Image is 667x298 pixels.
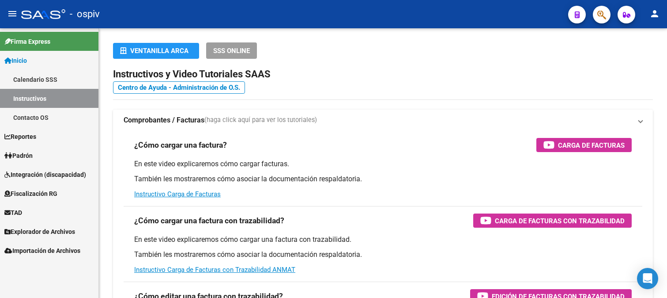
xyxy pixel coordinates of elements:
[134,266,295,274] a: Instructivo Carga de Facturas con Trazabilidad ANMAT
[495,215,625,226] span: Carga de Facturas con Trazabilidad
[558,140,625,151] span: Carga de Facturas
[206,42,257,59] button: SSS ONLINE
[7,8,18,19] mat-icon: menu
[4,227,75,237] span: Explorador de Archivos
[134,214,284,227] h3: ¿Cómo cargar una factura con trazabilidad?
[113,66,653,83] h2: Instructivos y Video Tutoriales SAAS
[4,246,80,256] span: Importación de Archivos
[204,115,317,125] span: (haga click aquí para ver los tutoriales)
[4,170,86,180] span: Integración (discapacidad)
[536,138,632,152] button: Carga de Facturas
[637,268,658,289] div: Open Intercom Messenger
[4,56,27,65] span: Inicio
[124,115,204,125] strong: Comprobantes / Facturas
[113,81,245,94] a: Centro de Ayuda - Administración de O.S.
[213,47,250,55] span: SSS ONLINE
[4,132,36,141] span: Reportes
[134,235,632,245] p: En este video explicaremos cómo cargar una factura con trazabilidad.
[113,110,653,131] mat-expansion-panel-header: Comprobantes / Facturas(haga click aquí para ver los tutoriales)
[70,4,100,24] span: - ospiv
[134,174,632,184] p: También les mostraremos cómo asociar la documentación respaldatoria.
[113,43,199,59] button: Ventanilla ARCA
[134,159,632,169] p: En este video explicaremos cómo cargar facturas.
[134,250,632,260] p: También les mostraremos cómo asociar la documentación respaldatoria.
[4,189,57,199] span: Fiscalización RG
[120,43,192,59] div: Ventanilla ARCA
[134,139,227,151] h3: ¿Cómo cargar una factura?
[649,8,660,19] mat-icon: person
[4,37,50,46] span: Firma Express
[4,151,33,160] span: Padrón
[134,190,221,198] a: Instructivo Carga de Facturas
[473,214,632,228] button: Carga de Facturas con Trazabilidad
[4,208,22,218] span: TAD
